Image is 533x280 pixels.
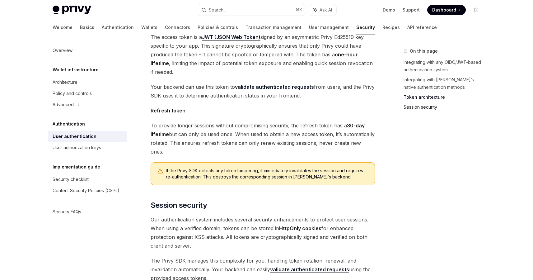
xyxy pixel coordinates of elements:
[151,83,375,100] span: Your backend can use this token to from users, and the Privy SDK uses it to determine authenticat...
[53,90,92,97] div: Policy and controls
[202,34,260,40] a: JWT (JSON Web Token)
[53,176,89,183] div: Security checklist
[48,77,127,88] a: Architecture
[382,20,400,35] a: Recipes
[209,6,226,14] div: Search...
[404,57,486,75] a: Integrating with any OIDC/JWT-based authentication system
[53,47,72,54] div: Overview
[48,45,127,56] a: Overview
[53,101,74,108] div: Advanced
[53,187,119,194] div: Content Security Policies (CSPs)
[296,7,302,12] span: ⌘ K
[471,5,481,15] button: Toggle dark mode
[245,20,302,35] a: Transaction management
[270,266,349,273] a: validate authenticated requests
[48,131,127,142] a: User authentication
[53,163,100,171] h5: Implementation guide
[157,168,163,174] svg: Warning
[53,20,72,35] a: Welcome
[309,4,336,16] button: Ask AI
[151,33,375,76] span: The access token is a signed by an asymmetric Privy Ed25519 key specific to your app. This signat...
[383,7,395,13] a: Demo
[53,144,101,151] div: User authorization keys
[53,78,77,86] div: Architecture
[432,7,456,13] span: Dashboard
[48,142,127,153] a: User authorization keys
[151,107,185,114] strong: Refresh token
[235,84,314,90] a: validate authenticated requests
[53,208,81,216] div: Security FAQs
[403,7,420,13] a: Support
[53,120,85,128] h5: Authentication
[404,75,486,92] a: Integrating with [PERSON_NAME]’s native authentication methods
[151,121,375,156] span: To provide longer sessions without compromising security, the refresh token has a but can only be...
[53,133,96,140] div: User authentication
[410,47,438,55] span: On this page
[53,6,91,14] img: light logo
[48,88,127,99] a: Policy and controls
[102,20,134,35] a: Authentication
[165,20,190,35] a: Connectors
[279,225,321,231] strong: HttpOnly cookies
[404,92,486,102] a: Token architecture
[407,20,437,35] a: API reference
[151,200,207,210] span: Session security
[48,174,127,185] a: Security checklist
[427,5,466,15] a: Dashboard
[320,7,332,13] span: Ask AI
[309,20,349,35] a: User management
[48,206,127,217] a: Security FAQs
[151,122,365,137] strong: 30-day lifetime
[198,20,238,35] a: Policies & controls
[48,185,127,196] a: Content Security Policies (CSPs)
[356,20,375,35] a: Security
[53,66,99,74] h5: Wallet infrastructure
[141,20,157,35] a: Wallets
[151,215,375,250] span: Our authentication system includes several security enhancements to protect user sessions. When u...
[80,20,94,35] a: Basics
[166,168,368,180] span: If the Privy SDK detects any token tampering, it immediately invalidates the session and requires...
[197,4,306,16] button: Search...⌘K
[404,102,486,112] a: Session security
